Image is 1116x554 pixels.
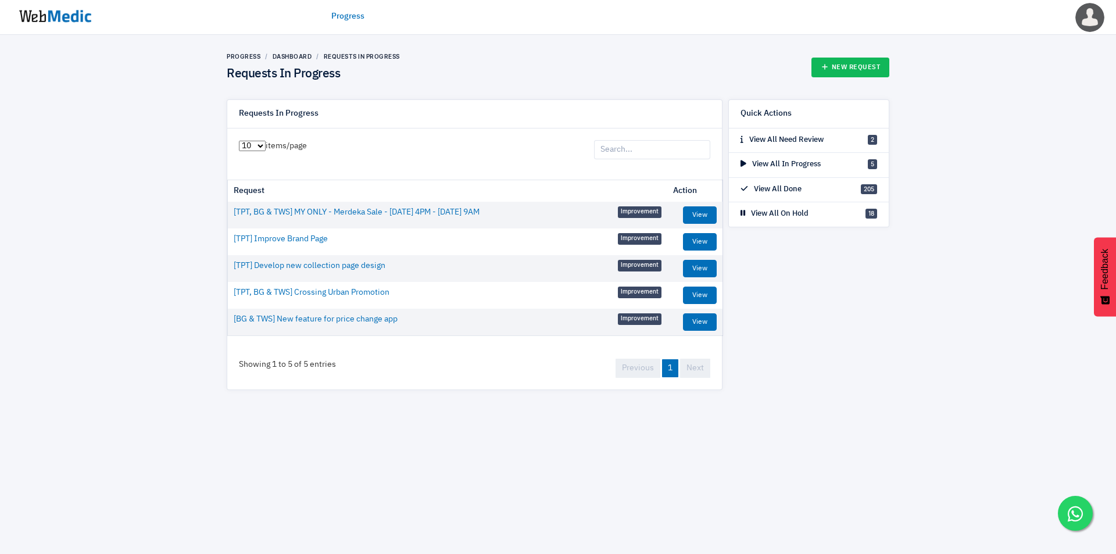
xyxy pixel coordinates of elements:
div: Showing 1 to 5 of 5 entries [227,347,348,383]
a: Requests In Progress [324,53,400,60]
a: View [683,287,717,304]
a: Next [680,359,710,378]
input: Search... [594,140,710,160]
a: View [683,206,717,224]
a: View [683,313,717,331]
span: Improvement [618,287,661,298]
span: 18 [865,209,877,219]
a: 1 [662,359,678,377]
th: Action [667,180,722,202]
h4: Requests In Progress [227,67,400,82]
span: 2 [868,135,877,145]
a: View [683,233,717,251]
a: Progress [331,10,364,23]
a: [BG & TWS] New feature for price change app [234,313,398,326]
span: 205 [861,184,877,194]
th: Request [228,180,667,202]
label: items/page [239,140,307,152]
a: [TPT, BG & TWS] MY ONLY - Merdeka Sale - [DATE] 4PM - [DATE] 9AM [234,206,480,219]
span: Feedback [1100,249,1110,289]
a: Previous [616,359,660,378]
span: Improvement [618,206,661,218]
button: Feedback - Show survey [1094,237,1116,316]
nav: breadcrumb [227,52,400,61]
span: Improvement [618,260,661,271]
p: View All Done [741,184,802,195]
span: 5 [868,159,877,169]
a: Progress [227,53,260,60]
span: Improvement [618,233,661,245]
p: View All On Hold [741,208,809,220]
a: View [683,260,717,277]
a: [TPT] Improve Brand Page [234,233,328,245]
select: items/page [239,141,266,151]
a: [TPT] Develop new collection page design [234,260,385,272]
h6: Requests In Progress [239,109,319,119]
h6: Quick Actions [741,109,792,119]
a: New Request [811,58,890,77]
p: View All In Progress [741,159,821,170]
a: [TPT, BG & TWS] Crossing Urban Promotion [234,287,389,299]
p: View All Need Review [741,134,824,146]
a: Dashboard [273,53,312,60]
span: Improvement [618,313,661,325]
